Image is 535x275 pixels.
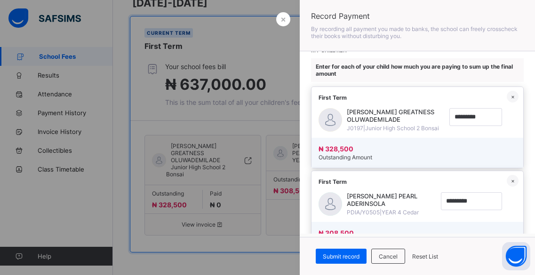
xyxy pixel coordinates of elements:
[507,91,519,102] div: ×
[347,192,436,207] span: [PERSON_NAME] PEARL ADERINSOLA
[316,63,513,77] span: Enter for each of your child how much you are paying to sum up the final amount
[323,253,359,260] span: Submit record
[502,242,530,270] button: Open asap
[319,94,347,101] span: First Term
[280,14,286,24] span: ×
[379,253,398,260] span: Cancel
[347,209,436,216] span: PDIA/Y0505 | YEAR 4 Cedar
[319,178,347,185] span: First Term
[507,175,519,187] div: ×
[412,253,438,260] span: Reset List
[347,108,445,123] span: [PERSON_NAME] GREATNESS OLUWADEMILADE
[311,11,524,21] span: Record Payment
[319,145,353,153] span: ₦ 328,500
[319,229,354,237] span: ₦ 308,500
[311,25,518,39] span: By recording all payment you made to banks, the school can freely crosscheck their books without ...
[347,125,445,132] span: J0197 | Junior High School 2 Bonsai
[319,154,372,161] span: Outstanding Amount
